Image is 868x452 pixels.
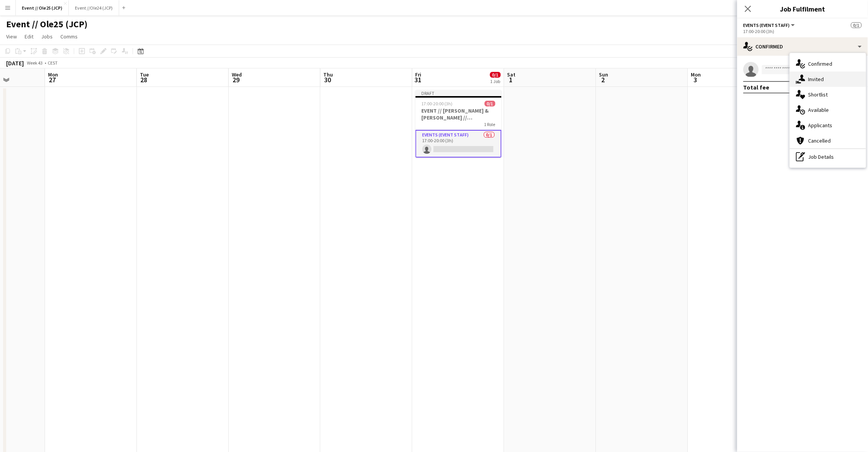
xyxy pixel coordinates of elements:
span: Wed [232,71,242,78]
div: CEST [48,60,58,66]
span: 28 [139,75,149,84]
span: Jobs [41,33,53,40]
div: [DATE] [6,59,24,67]
span: Confirmed [808,60,833,67]
div: 17:00-20:00 (3h) [743,28,862,34]
span: Tue [140,71,149,78]
span: Cancelled [808,137,831,144]
span: Fri [416,71,422,78]
h3: EVENT // [PERSON_NAME] & [PERSON_NAME] // [PERSON_NAME] [416,107,502,121]
span: 30 [323,75,333,84]
div: 1 Job [491,78,501,84]
span: Mon [48,71,58,78]
span: Edit [25,33,33,40]
a: View [3,32,20,42]
a: Jobs [38,32,56,42]
span: Mon [691,71,701,78]
button: Event // Ole25 (JCP) [16,0,69,15]
button: Event //Ole24 (JCP) [69,0,119,15]
span: 1 [506,75,516,84]
h1: Event // Ole25 (JCP) [6,18,88,30]
span: Invited [808,76,824,83]
div: Job Details [790,149,866,165]
span: Events (Event Staff) [743,22,790,28]
app-job-card: Draft17:00-20:00 (3h)0/1EVENT // [PERSON_NAME] & [PERSON_NAME] // [PERSON_NAME]1 RoleEvents (Even... [416,90,502,158]
a: Edit [22,32,37,42]
a: Comms [57,32,81,42]
span: 29 [231,75,242,84]
span: Applicants [808,122,833,129]
span: Week 43 [25,60,45,66]
span: Available [808,106,829,113]
span: 0/1 [485,101,496,106]
span: Sun [599,71,609,78]
div: Total fee [743,83,770,91]
span: Shortlist [808,91,828,98]
span: Thu [324,71,333,78]
span: 1 Role [484,121,496,127]
div: Confirmed [737,37,868,56]
app-card-role: Events (Event Staff)0/117:00-20:00 (3h) [416,130,502,158]
span: 0/1 [851,22,862,28]
span: Sat [507,71,516,78]
span: 3 [690,75,701,84]
button: Events (Event Staff) [743,22,796,28]
h3: Job Fulfilment [737,4,868,14]
span: 0/1 [490,72,501,78]
span: 17:00-20:00 (3h) [422,101,453,106]
div: Draft [416,90,502,96]
span: Comms [60,33,78,40]
span: 31 [414,75,422,84]
span: 27 [47,75,58,84]
span: View [6,33,17,40]
span: 2 [598,75,609,84]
